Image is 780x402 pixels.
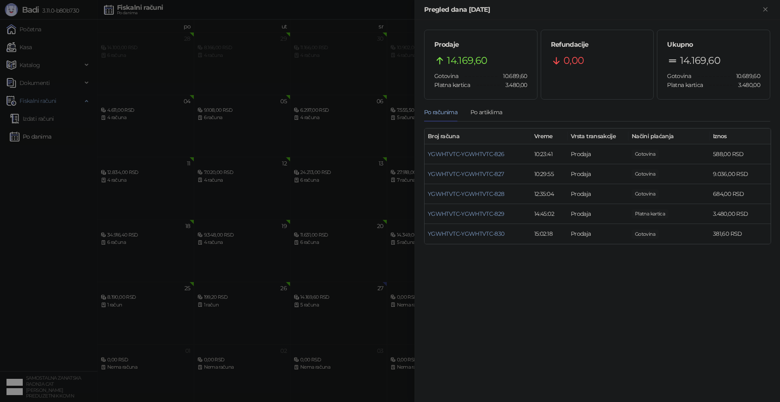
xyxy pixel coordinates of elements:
a: YGWHTVTC-YGWHTVTC-830 [428,230,505,237]
td: Prodaja [568,144,628,164]
td: 10:29:55 [531,164,568,184]
th: Vrsta transakcije [568,128,628,144]
h5: Refundacije [551,40,644,50]
button: Zatvori [760,5,770,15]
h5: Ukupno [667,40,760,50]
td: Prodaja [568,164,628,184]
td: 10:23:41 [531,144,568,164]
span: 3.480,00 [732,80,760,89]
span: 14.169,60 [447,53,487,68]
a: YGWHTVTC-YGWHTVTC-826 [428,150,505,158]
td: 14:45:02 [531,204,568,224]
td: 684,00 RSD [710,184,771,204]
span: 3.480,00 [500,80,527,89]
span: Gotovina [667,72,691,80]
td: 12:35:04 [531,184,568,204]
span: Platna kartica [434,81,470,89]
span: 14.169,60 [680,53,720,68]
td: 9.036,00 RSD [710,164,771,184]
td: 588,00 RSD [710,144,771,164]
span: 10.689,60 [730,72,760,80]
h5: Prodaje [434,40,527,50]
span: Platna kartica [667,81,703,89]
td: 3.480,00 RSD [710,204,771,224]
th: Broj računa [425,128,531,144]
a: YGWHTVTC-YGWHTVTC-828 [428,190,505,198]
td: Prodaja [568,184,628,204]
th: Načini plaćanja [628,128,710,144]
div: Pregled dana [DATE] [424,5,760,15]
span: 0,00 [563,53,584,68]
td: Prodaja [568,224,628,244]
span: 10.689,60 [497,72,527,80]
span: 684,00 [632,189,659,198]
th: Vreme [531,128,568,144]
div: Po artiklima [470,108,502,117]
td: Prodaja [568,204,628,224]
div: Po računima [424,108,457,117]
span: 588,00 [632,150,659,159]
span: 381,60 [632,230,659,239]
td: 381,60 RSD [710,224,771,244]
span: Gotovina [434,72,458,80]
td: 15:02:18 [531,224,568,244]
th: Iznos [710,128,771,144]
span: 3.480,00 [632,209,668,218]
a: YGWHTVTC-YGWHTVTC-829 [428,210,505,217]
a: YGWHTVTC-YGWHTVTC-827 [428,170,504,178]
span: 9.036,00 [632,169,659,178]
